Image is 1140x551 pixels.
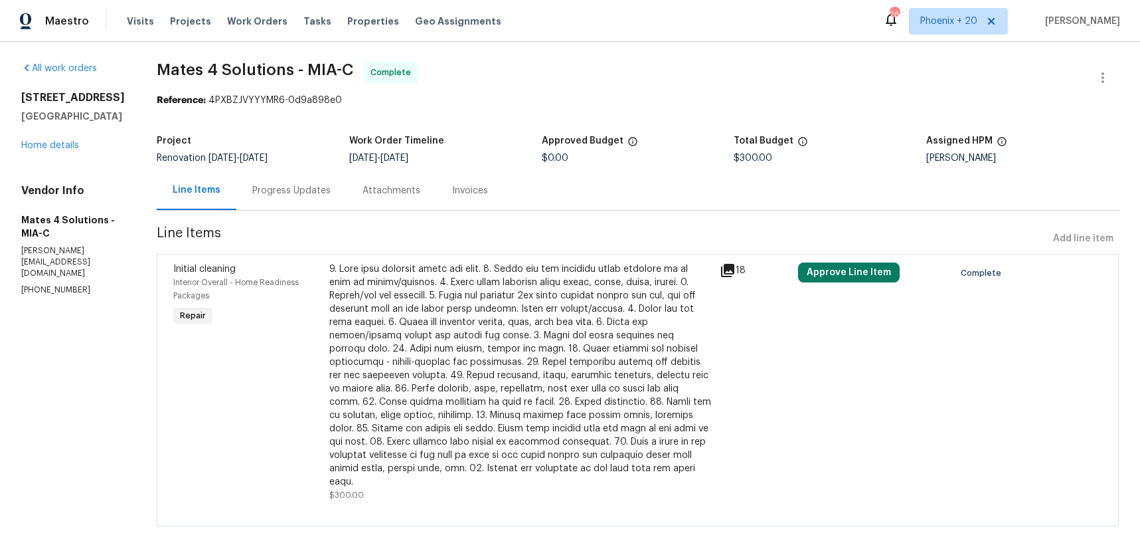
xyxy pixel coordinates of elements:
span: Renovation [157,154,268,163]
span: Line Items [157,227,1048,251]
span: Properties [347,15,399,28]
span: Work Orders [227,15,287,28]
div: Progress Updates [252,184,331,197]
span: $0.00 [542,154,568,163]
h5: Approved Budget [542,136,623,146]
span: - [349,154,408,163]
span: $300.00 [329,491,364,499]
span: - [208,154,268,163]
a: Home details [21,141,79,150]
span: Complete [370,66,416,79]
span: [PERSON_NAME] [1040,15,1120,28]
span: Complete [961,267,1007,280]
a: All work orders [21,64,97,73]
h5: Assigned HPM [926,136,993,146]
span: Repair [175,309,211,322]
span: Mates 4 Solutions - MIA-C [157,62,353,78]
span: [DATE] [380,154,408,163]
div: 9. Lore ipsu dolorsit ametc adi elit. 8. Seddo eiu tem incididu utlab etdolore ma al enim ad mini... [329,263,712,489]
span: The total cost of line items that have been approved by both Opendoor and the Trade Partner. This... [627,136,638,154]
h4: Vendor Info [21,184,125,197]
span: Phoenix + 20 [920,15,977,28]
p: [PERSON_NAME][EMAIL_ADDRESS][DOMAIN_NAME] [21,245,125,279]
h5: Work Order Timeline [349,136,444,146]
span: Interior Overall - Home Readiness Packages [173,278,299,300]
h5: Project [157,136,191,146]
h2: [STREET_ADDRESS] [21,91,125,104]
div: Attachments [363,184,420,197]
div: Line Items [173,183,220,197]
span: Tasks [303,17,331,26]
button: Approve Line Item [798,263,900,282]
b: Reference: [157,96,206,105]
span: $300.00 [734,154,772,163]
div: [PERSON_NAME] [926,154,1119,163]
div: Invoices [452,184,488,197]
h5: Total Budget [734,136,793,146]
h5: [GEOGRAPHIC_DATA] [21,110,125,123]
h5: Mates 4 Solutions - MIA-C [21,213,125,240]
span: [DATE] [349,154,377,163]
span: [DATE] [208,154,236,163]
span: [DATE] [240,154,268,163]
span: Visits [127,15,154,28]
div: 266 [890,8,899,21]
span: The hpm assigned to this work order. [997,136,1007,154]
span: Geo Assignments [415,15,501,28]
div: 18 [720,263,790,278]
span: Maestro [45,15,89,28]
span: The total cost of line items that have been proposed by Opendoor. This sum includes line items th... [797,136,808,154]
span: Initial cleaning [173,265,236,274]
div: 4PXBZJVYYYMR6-0d9a898e0 [157,94,1119,107]
p: [PHONE_NUMBER] [21,284,125,296]
span: Projects [170,15,211,28]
